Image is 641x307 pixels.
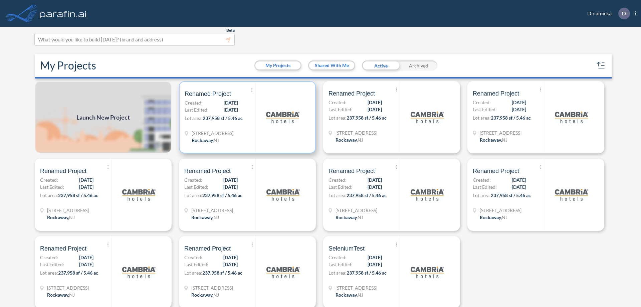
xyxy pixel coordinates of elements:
span: Created: [329,99,347,106]
span: [DATE] [512,176,526,183]
span: Lot area: [184,192,202,198]
span: Lot area: [473,115,491,121]
span: Lot area: [329,192,347,198]
span: NJ [69,214,75,220]
div: Rockaway, NJ [191,214,219,221]
img: logo [266,256,300,289]
span: Renamed Project [329,167,375,175]
span: Lot area: [184,270,202,276]
span: Last Edited: [184,183,208,190]
span: Renamed Project [185,90,231,98]
img: logo [122,256,156,289]
span: Lot area: [40,192,58,198]
span: Lot area: [185,115,203,121]
span: Launch New Project [76,113,130,122]
span: 321 Mt Hope Ave [480,207,521,214]
img: logo [38,7,88,20]
div: Active [362,60,400,70]
span: Created: [473,99,491,106]
div: Archived [400,60,437,70]
span: NJ [358,292,363,298]
span: [DATE] [223,176,238,183]
button: Shared With Me [309,61,354,69]
span: Rockaway , [480,214,502,220]
span: [DATE] [368,99,382,106]
span: Lot area: [329,115,347,121]
img: logo [122,178,156,211]
span: Last Edited: [329,183,353,190]
span: [DATE] [79,176,93,183]
h2: My Projects [40,59,96,72]
div: Rockaway, NJ [47,291,75,298]
span: [DATE] [224,106,238,113]
span: NJ [502,214,507,220]
span: NJ [69,292,75,298]
img: logo [411,256,444,289]
span: Rockaway , [336,137,358,143]
span: SeleniumTest [329,245,365,253]
span: 237,958 sf / 5.46 ac [202,270,242,276]
span: Renamed Project [40,245,86,253]
span: 321 Mt Hope Ave [47,207,89,214]
span: 321 Mt Hope Ave [191,207,233,214]
span: Created: [184,254,202,261]
span: 237,958 sf / 5.46 ac [491,115,531,121]
div: Rockaway, NJ [480,136,507,143]
span: Last Edited: [473,183,497,190]
img: logo [411,178,444,211]
span: NJ [213,214,219,220]
span: Rockaway , [336,292,358,298]
span: Renamed Project [329,90,375,98]
span: Rockaway , [480,137,502,143]
span: Created: [473,176,491,183]
span: 321 Mt Hope Ave [480,129,521,136]
span: Renamed Project [184,167,231,175]
span: 237,958 sf / 5.46 ac [491,192,531,198]
button: My Projects [255,61,300,69]
img: logo [266,178,300,211]
span: Created: [185,99,203,106]
a: Launch New Project [35,81,172,153]
span: Renamed Project [473,90,519,98]
span: Rockaway , [191,292,213,298]
span: NJ [358,214,363,220]
span: Rockaway , [47,214,69,220]
span: Last Edited: [473,106,497,113]
span: 321 Mt Hope Ave [336,207,377,214]
div: Rockaway, NJ [480,214,507,221]
span: Rockaway , [336,214,358,220]
span: 237,958 sf / 5.46 ac [202,192,242,198]
span: Last Edited: [329,261,353,268]
div: Rockaway, NJ [336,136,363,143]
img: logo [555,101,588,134]
span: Last Edited: [329,106,353,113]
span: [DATE] [368,261,382,268]
span: Lot area: [329,270,347,276]
span: Last Edited: [184,261,208,268]
span: [DATE] [224,99,238,106]
span: Lot area: [40,270,58,276]
span: [DATE] [79,261,93,268]
span: Last Edited: [40,183,64,190]
div: Dinamicka [577,8,636,19]
span: NJ [502,137,507,143]
span: [DATE] [79,254,93,261]
span: Last Edited: [40,261,64,268]
div: Rockaway, NJ [47,214,75,221]
span: [DATE] [368,106,382,113]
span: Renamed Project [40,167,86,175]
button: sort [596,60,606,71]
span: Renamed Project [473,167,519,175]
span: Rockaway , [47,292,69,298]
span: 237,958 sf / 5.46 ac [347,192,387,198]
span: Created: [184,176,202,183]
span: 321 Mt Hope Ave [191,284,233,291]
span: 237,958 sf / 5.46 ac [347,115,387,121]
img: logo [555,178,588,211]
img: logo [266,101,299,134]
span: 237,958 sf / 5.46 ac [347,270,387,276]
div: Rockaway, NJ [336,291,363,298]
span: Last Edited: [185,106,209,113]
span: [DATE] [512,99,526,106]
span: [DATE] [223,261,238,268]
